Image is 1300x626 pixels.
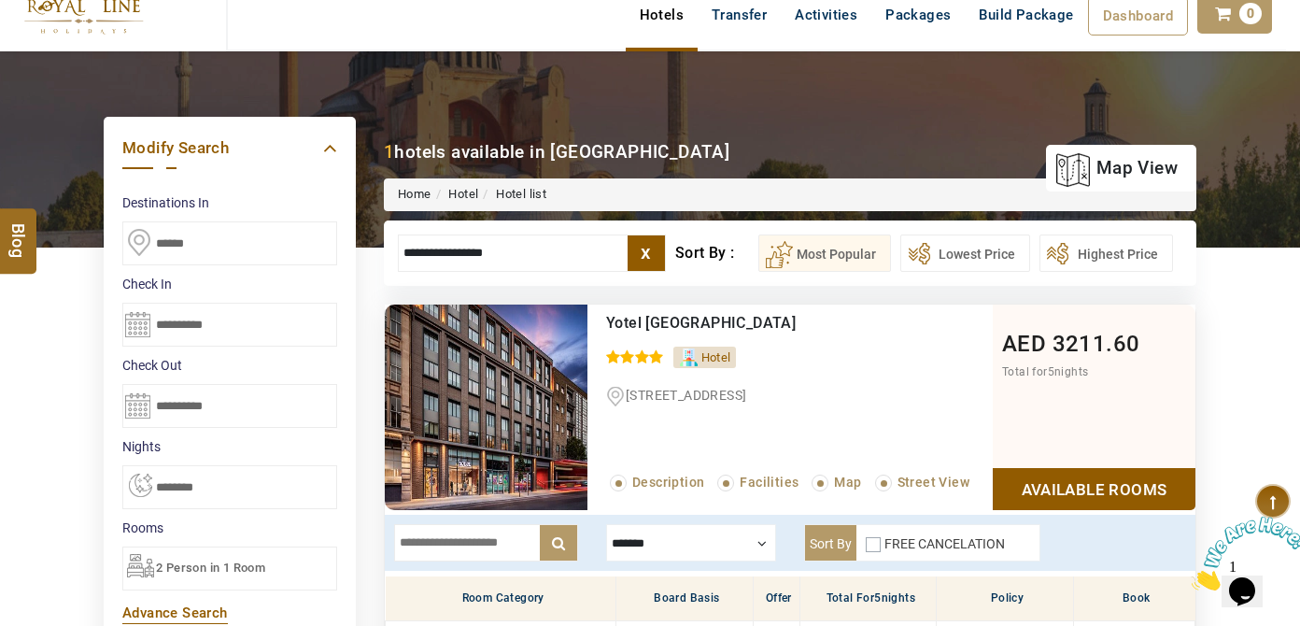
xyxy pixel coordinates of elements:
[606,314,915,333] div: Yotel London City
[386,576,616,621] th: Room Category
[385,305,587,510] img: 9TNtFcUG_d2b5ca33bd970f64a6301fa75ae2eb22.png
[7,223,31,239] span: Blog
[1039,235,1173,272] button: Highest Price
[900,235,1030,272] button: Lowest Price
[740,475,798,490] span: Facilities
[628,235,665,271] label: x
[1048,365,1054,378] span: 5
[7,7,123,81] img: Chat attention grabber
[993,468,1195,510] a: Show Rooms
[626,388,746,403] span: [STREET_ADDRESS]
[800,576,937,621] th: Total for nights
[122,356,337,375] label: Check Out
[1103,7,1174,24] span: Dashboard
[7,7,15,23] span: 1
[398,187,431,201] a: Home
[884,536,1005,551] label: FREE CANCELATION
[1002,331,1046,357] span: AED
[1239,3,1262,24] span: 0
[937,576,1073,621] th: Policy
[1055,148,1178,189] a: map view
[632,475,704,490] span: Description
[122,519,337,537] label: Rooms
[834,475,861,490] span: Map
[122,437,337,456] label: nights
[874,591,881,605] span: 5
[1073,576,1194,621] th: Book
[448,187,478,201] a: Hotel
[805,525,856,561] label: Sort By
[616,576,753,621] th: Board Basis
[122,193,337,212] label: Destinations In
[1002,365,1088,378] span: Total for nights
[1053,331,1140,357] span: 3211.60
[122,275,337,293] label: Check In
[675,235,758,272] div: Sort By :
[1184,509,1300,598] iframe: chat widget
[701,350,731,364] span: Hotel
[753,576,799,621] th: Offer
[122,135,337,161] a: Modify Search
[478,186,546,204] li: Hotel list
[384,141,394,163] b: 1
[122,605,228,621] a: Advance Search
[897,475,969,490] span: Street View
[384,139,729,164] div: hotels available in [GEOGRAPHIC_DATA]
[758,235,891,272] button: Most Popular
[156,561,265,575] span: 2 Person in 1 Room
[606,314,796,332] a: Yotel [GEOGRAPHIC_DATA]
